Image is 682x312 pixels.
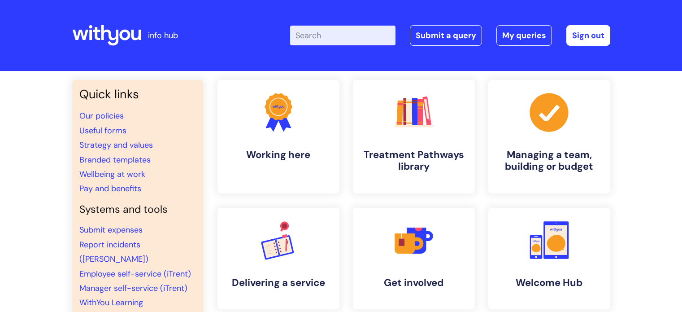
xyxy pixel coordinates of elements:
h4: Get involved [360,277,468,289]
a: Report incidents ([PERSON_NAME]) [79,239,148,264]
a: Welcome Hub [488,208,610,309]
a: Wellbeing at work [79,169,145,180]
h4: Treatment Pathways library [360,149,468,173]
a: Working here [217,80,339,193]
a: Submit expenses [79,224,143,235]
h4: Systems and tools [79,203,196,216]
a: WithYou Learning [79,297,143,308]
a: Sign out [566,25,610,46]
input: Search [290,26,395,45]
a: My queries [496,25,552,46]
a: Manager self-service (iTrent) [79,283,187,294]
p: info hub [148,28,178,43]
h4: Working here [225,149,332,161]
a: Our policies [79,110,124,121]
h4: Managing a team, building or budget [495,149,603,173]
a: Branded templates [79,154,151,165]
h4: Delivering a service [225,277,332,289]
a: Pay and benefits [79,183,141,194]
a: Strategy and values [79,140,153,150]
a: Useful forms [79,125,126,136]
a: Submit a query [410,25,482,46]
div: | - [290,25,610,46]
a: Treatment Pathways library [353,80,475,193]
h4: Welcome Hub [495,277,603,289]
a: Employee self-service (iTrent) [79,268,191,279]
a: Managing a team, building or budget [488,80,610,193]
h3: Quick links [79,87,196,101]
a: Delivering a service [217,208,339,309]
a: Get involved [353,208,475,309]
